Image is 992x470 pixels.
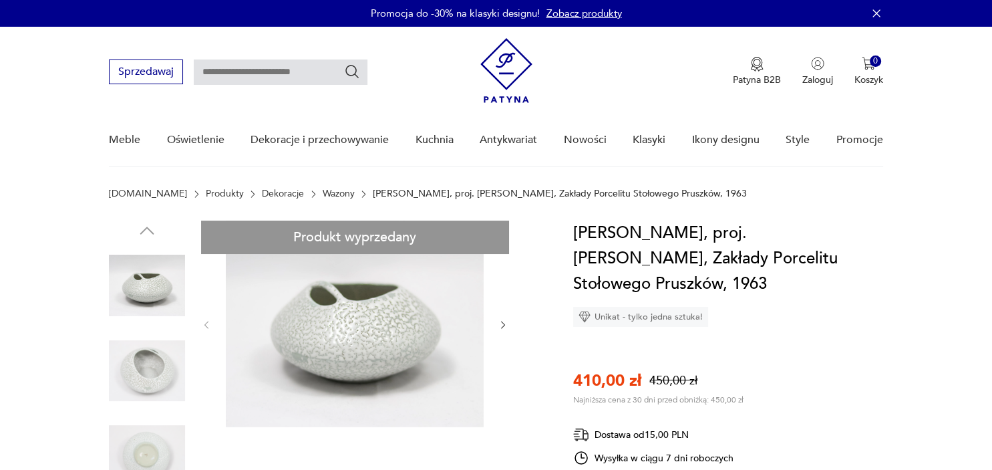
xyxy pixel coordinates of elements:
[251,114,389,166] a: Dekoracje i przechowywanie
[733,57,781,86] a: Ikona medaluPatyna B2B
[109,333,185,409] img: Zdjęcie produktu Wazon ikebana, proj. Wiesława Gołajewska, Zakłady Porcelitu Stołowego Pruszków, ...
[564,114,607,166] a: Nowości
[862,57,875,70] img: Ikona koszyka
[109,114,140,166] a: Meble
[109,60,183,84] button: Sprzedawaj
[786,114,810,166] a: Style
[633,114,665,166] a: Klasyki
[733,57,781,86] button: Patyna B2B
[573,307,708,327] div: Unikat - tylko jedna sztuka!
[201,221,508,253] div: Produkt wyprzedany
[733,74,781,86] p: Patyna B2B
[573,450,733,466] div: Wysyłka w ciągu 7 dni roboczych
[573,427,589,443] img: Ikona dostawy
[323,189,355,199] a: Wazony
[344,64,360,80] button: Szukaj
[371,7,540,20] p: Promocja do -30% na klasyki designu!
[692,114,760,166] a: Ikony designu
[750,57,764,72] img: Ikona medalu
[854,57,883,86] button: 0Koszyk
[649,372,697,389] p: 450,00 zł
[802,74,833,86] p: Zaloguj
[109,247,185,324] img: Zdjęcie produktu Wazon ikebana, proj. Wiesława Gołajewska, Zakłady Porcelitu Stołowego Pruszków, ...
[578,311,591,323] img: Ikona diamentu
[854,74,883,86] p: Koszyk
[416,114,454,166] a: Kuchnia
[573,221,882,297] h1: [PERSON_NAME], proj. [PERSON_NAME], Zakłady Porcelitu Stołowego Pruszków, 1963
[546,7,622,20] a: Zobacz produkty
[480,114,537,166] a: Antykwariat
[206,189,244,199] a: Produkty
[802,57,833,86] button: Zaloguj
[811,57,824,70] img: Ikonka użytkownika
[573,427,733,443] div: Dostawa od 15,00 PLN
[109,68,183,78] a: Sprzedawaj
[573,394,743,405] p: Najniższa cena z 30 dni przed obniżką: 450,00 zł
[262,189,304,199] a: Dekoracje
[167,114,224,166] a: Oświetlenie
[373,189,747,199] p: [PERSON_NAME], proj. [PERSON_NAME], Zakłady Porcelitu Stołowego Pruszków, 1963
[573,370,641,392] p: 410,00 zł
[226,221,484,427] img: Zdjęcie produktu Wazon ikebana, proj. Wiesława Gołajewska, Zakłady Porcelitu Stołowego Pruszków, ...
[836,114,883,166] a: Promocje
[109,189,187,199] a: [DOMAIN_NAME]
[480,38,532,103] img: Patyna - sklep z meblami i dekoracjami vintage
[870,55,881,67] div: 0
